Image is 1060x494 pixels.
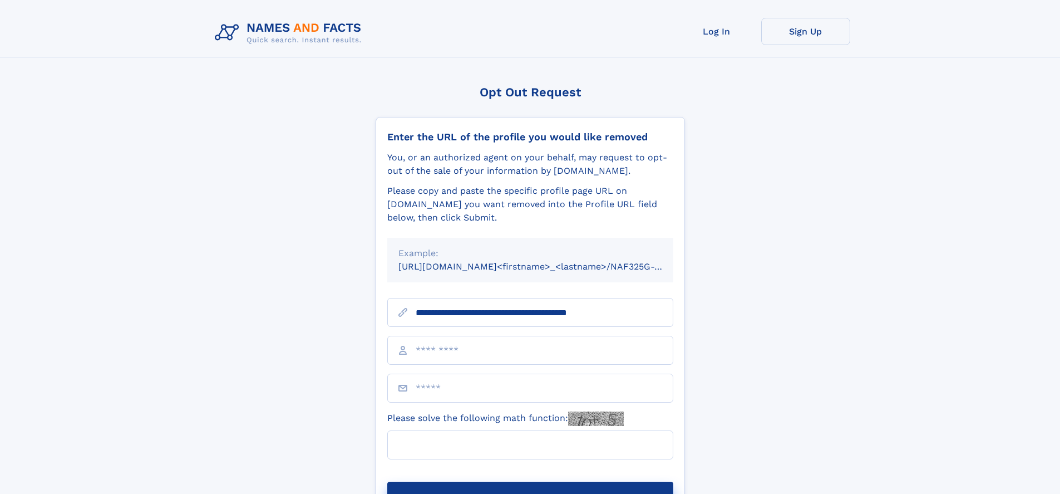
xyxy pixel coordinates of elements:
label: Please solve the following math function: [387,412,624,426]
div: You, or an authorized agent on your behalf, may request to opt-out of the sale of your informatio... [387,151,673,178]
a: Log In [672,18,761,45]
div: Opt Out Request [376,85,685,99]
div: Example: [398,247,662,260]
small: [URL][DOMAIN_NAME]<firstname>_<lastname>/NAF325G-xxxxxxxx [398,261,694,272]
img: Logo Names and Facts [210,18,371,48]
div: Enter the URL of the profile you would like removed [387,131,673,143]
div: Please copy and paste the specific profile page URL on [DOMAIN_NAME] you want removed into the Pr... [387,184,673,224]
a: Sign Up [761,18,850,45]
